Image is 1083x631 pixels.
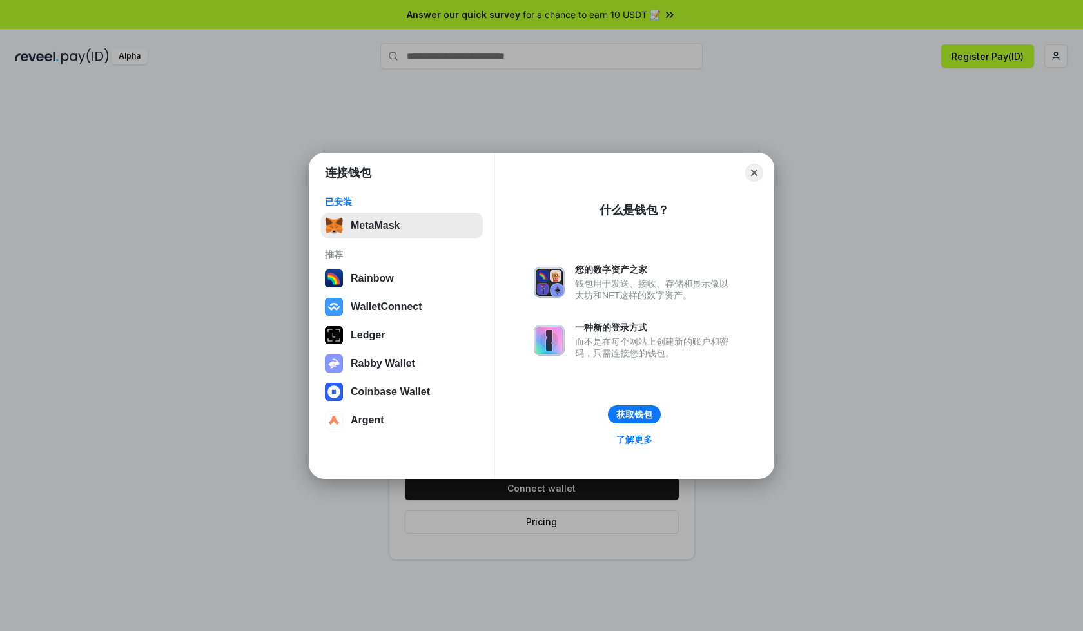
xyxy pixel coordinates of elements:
[351,301,422,313] div: WalletConnect
[325,298,343,316] img: svg+xml,%3Csvg%20width%3D%2228%22%20height%3D%2228%22%20viewBox%3D%220%200%2028%2028%22%20fill%3D...
[321,213,483,238] button: MetaMask
[575,278,735,301] div: 钱包用于发送、接收、存储和显示像以太坊和NFT这样的数字资产。
[351,273,394,284] div: Rainbow
[325,196,479,208] div: 已安装
[575,264,735,275] div: 您的数字资产之家
[616,434,652,445] div: 了解更多
[600,202,669,218] div: 什么是钱包？
[534,267,565,298] img: svg+xml,%3Csvg%20xmlns%3D%22http%3A%2F%2Fwww.w3.org%2F2000%2Fsvg%22%20fill%3D%22none%22%20viewBox...
[325,249,479,260] div: 推荐
[351,358,415,369] div: Rabby Wallet
[608,405,661,423] button: 获取钱包
[351,414,384,426] div: Argent
[321,379,483,405] button: Coinbase Wallet
[321,322,483,348] button: Ledger
[325,165,371,180] h1: 连接钱包
[321,407,483,433] button: Argent
[325,217,343,235] img: svg+xml,%3Csvg%20fill%3D%22none%22%20height%3D%2233%22%20viewBox%3D%220%200%2035%2033%22%20width%...
[351,386,430,398] div: Coinbase Wallet
[351,329,385,341] div: Ledger
[575,322,735,333] div: 一种新的登录方式
[325,383,343,401] img: svg+xml,%3Csvg%20width%3D%2228%22%20height%3D%2228%22%20viewBox%3D%220%200%2028%2028%22%20fill%3D...
[321,294,483,320] button: WalletConnect
[351,220,400,231] div: MetaMask
[609,431,660,448] a: 了解更多
[321,351,483,376] button: Rabby Wallet
[616,409,652,420] div: 获取钱包
[325,269,343,287] img: svg+xml,%3Csvg%20width%3D%22120%22%20height%3D%22120%22%20viewBox%3D%220%200%20120%20120%22%20fil...
[745,164,763,182] button: Close
[325,354,343,373] img: svg+xml,%3Csvg%20xmlns%3D%22http%3A%2F%2Fwww.w3.org%2F2000%2Fsvg%22%20fill%3D%22none%22%20viewBox...
[575,336,735,359] div: 而不是在每个网站上创建新的账户和密码，只需连接您的钱包。
[325,411,343,429] img: svg+xml,%3Csvg%20width%3D%2228%22%20height%3D%2228%22%20viewBox%3D%220%200%2028%2028%22%20fill%3D...
[325,326,343,344] img: svg+xml,%3Csvg%20xmlns%3D%22http%3A%2F%2Fwww.w3.org%2F2000%2Fsvg%22%20width%3D%2228%22%20height%3...
[321,266,483,291] button: Rainbow
[534,325,565,356] img: svg+xml,%3Csvg%20xmlns%3D%22http%3A%2F%2Fwww.w3.org%2F2000%2Fsvg%22%20fill%3D%22none%22%20viewBox...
